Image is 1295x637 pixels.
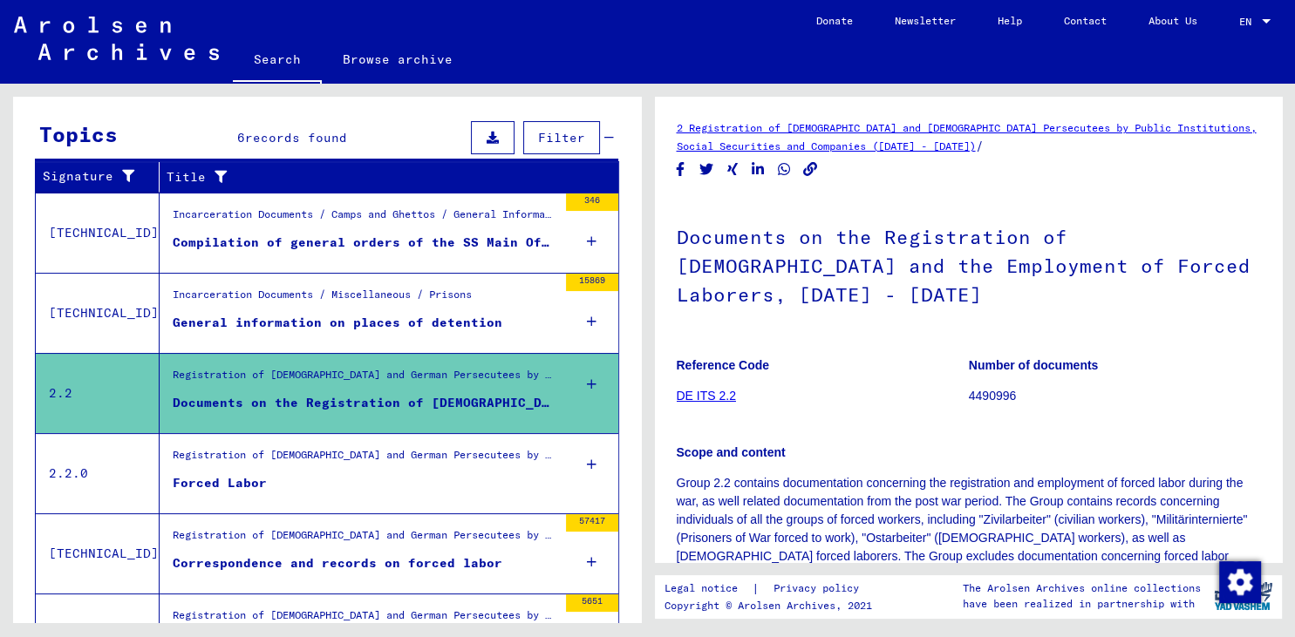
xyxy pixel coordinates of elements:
[173,287,472,311] div: Incarceration Documents / Miscellaneous / Prisons
[775,159,794,180] button: Share on WhatsApp
[237,130,245,146] span: 6
[167,163,602,191] div: Title
[523,121,600,154] button: Filter
[566,193,618,211] div: 346
[36,273,160,353] td: [TECHNICAL_ID]
[36,193,160,273] td: [TECHNICAL_ID]
[671,159,690,180] button: Share on Facebook
[173,234,557,252] div: Compilation of general orders of the SS Main Office for Economy and Administration ([DATE] - [DAT...
[969,387,1260,405] p: 4490996
[963,596,1201,612] p: have been realized in partnership with
[36,353,160,433] td: 2.2
[698,159,716,180] button: Share on Twitter
[969,358,1099,372] b: Number of documents
[173,394,557,412] div: Documents on the Registration of [DEMOGRAPHIC_DATA] and the Employment of Forced Laborers, [DATE]...
[566,274,618,291] div: 15869
[1219,561,1261,603] img: Zustimmung ändern
[677,474,1261,620] p: Group 2.2 contains documentation concerning the registration and employment of forced labor durin...
[245,130,347,146] span: records found
[36,513,160,593] td: [TECHNICAL_ID]
[760,579,880,598] a: Privacy policy
[43,167,146,186] div: Signature
[801,159,820,180] button: Copy link
[173,314,502,332] div: General information on places of detention
[173,207,557,231] div: Incarceration Documents / Camps and Ghettos / General Information / Documents/Correspondence on P...
[677,121,1257,152] a: 2 Registration of [DEMOGRAPHIC_DATA] and [DEMOGRAPHIC_DATA] Persecutees by Public Institutions, S...
[665,598,880,613] p: Copyright © Arolsen Archives, 2021
[14,17,219,60] img: Arolsen_neg.svg
[976,138,984,153] span: /
[43,163,163,191] div: Signature
[173,554,502,573] div: Correspondence and records on forced labor
[749,159,767,180] button: Share on LinkedIn
[1218,560,1260,602] div: Zustimmung ändern
[173,367,557,391] div: Registration of [DEMOGRAPHIC_DATA] and German Persecutees by Public Institutions, Social Securiti...
[677,445,786,459] b: Scope and content
[566,594,618,612] div: 5651
[963,580,1201,596] p: The Arolsen Archives online collections
[322,38,474,80] a: Browse archive
[1210,574,1276,618] img: yv_logo.png
[167,168,584,186] div: Title
[677,358,770,372] b: Reference Code
[36,433,160,513] td: 2.2.0
[173,474,267,492] div: Forced Labor
[39,119,118,150] div: Topics
[677,197,1261,331] h1: Documents on the Registration of [DEMOGRAPHIC_DATA] and the Employment of Forced Laborers, [DATE]...
[538,130,585,146] span: Filter
[566,514,618,532] div: 57417
[665,579,880,598] div: |
[724,159,742,180] button: Share on Xing
[677,389,736,403] a: DE ITS 2.2
[173,447,557,471] div: Registration of [DEMOGRAPHIC_DATA] and German Persecutees by Public Institutions, Social Securiti...
[173,527,557,552] div: Registration of [DEMOGRAPHIC_DATA] and German Persecutees by Public Institutions, Social Securiti...
[173,607,557,632] div: Registration of [DEMOGRAPHIC_DATA] and German Persecutees by Public Institutions, Social Securiti...
[233,38,322,84] a: Search
[665,579,752,598] a: Legal notice
[1239,15,1251,28] mat-select-trigger: EN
